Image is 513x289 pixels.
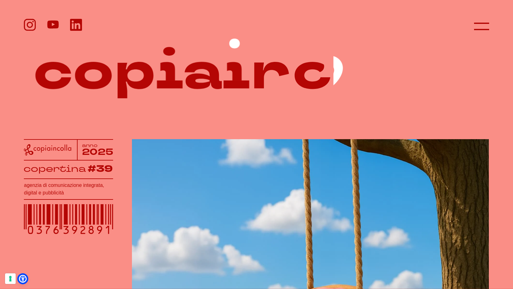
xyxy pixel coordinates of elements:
[82,146,114,158] tspan: 2025
[19,275,27,283] a: Open Accessibility Menu
[24,163,86,175] tspan: copertina
[5,273,16,284] button: Le tue preferenze relative al consenso per le tecnologie di tracciamento
[88,163,113,176] tspan: #39
[24,182,113,197] h1: agenzia di comunicazione integrata, digital e pubblicità
[82,142,98,149] tspan: anno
